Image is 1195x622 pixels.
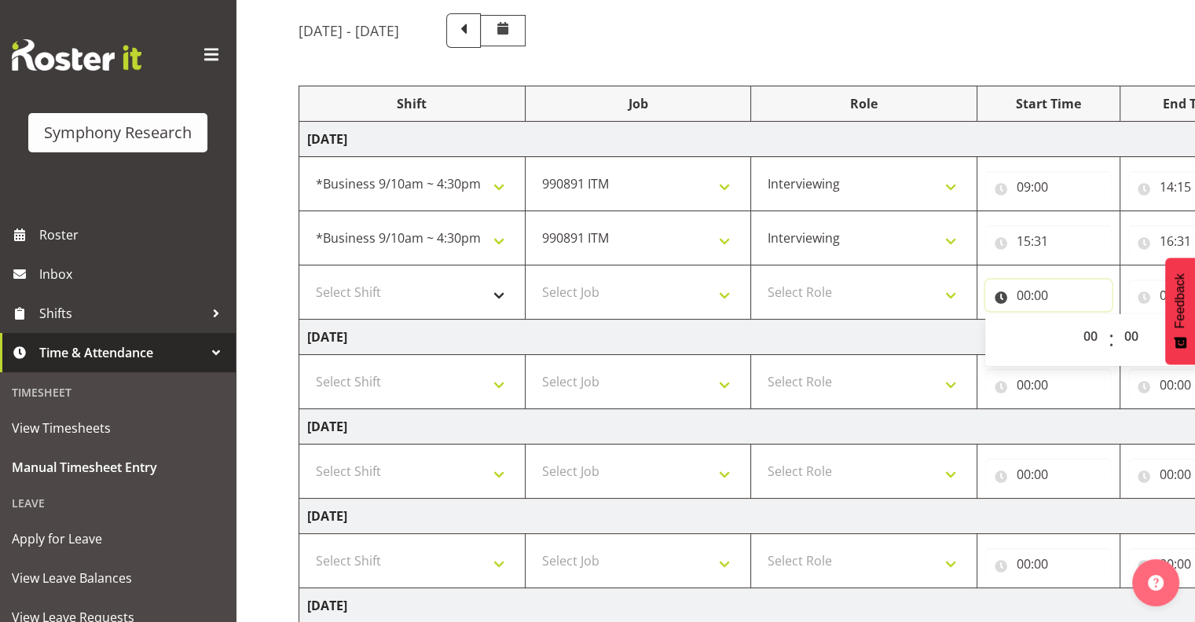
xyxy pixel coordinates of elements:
button: Feedback - Show survey [1165,258,1195,364]
a: View Leave Balances [4,558,232,598]
span: Inbox [39,262,228,286]
h5: [DATE] - [DATE] [299,22,399,39]
span: : [1109,320,1114,360]
input: Click to select... [985,548,1112,580]
span: Roster [39,223,228,247]
img: Rosterit website logo [12,39,141,71]
div: Timesheet [4,376,232,408]
input: Click to select... [985,171,1112,203]
div: Shift [307,94,517,113]
div: Symphony Research [44,121,192,145]
div: Leave [4,487,232,519]
span: View Leave Balances [12,566,224,590]
span: Feedback [1173,273,1187,328]
span: Time & Attendance [39,341,204,364]
span: View Timesheets [12,416,224,440]
input: Click to select... [985,225,1112,257]
input: Click to select... [985,459,1112,490]
div: Job [533,94,743,113]
img: help-xxl-2.png [1148,575,1164,591]
span: Apply for Leave [12,527,224,551]
a: Apply for Leave [4,519,232,558]
a: Manual Timesheet Entry [4,448,232,487]
span: Manual Timesheet Entry [12,456,224,479]
input: Click to select... [985,280,1112,311]
span: Shifts [39,302,204,325]
div: Start Time [985,94,1112,113]
div: Role [759,94,969,113]
a: View Timesheets [4,408,232,448]
input: Click to select... [985,369,1112,401]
